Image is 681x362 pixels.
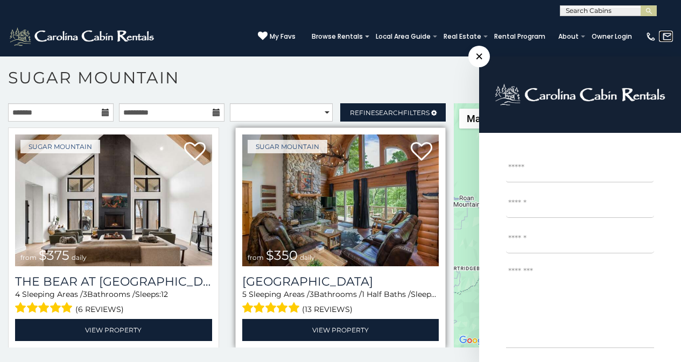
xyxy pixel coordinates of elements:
span: from [20,253,37,261]
span: Refine Filters [350,109,430,117]
span: daily [72,253,87,261]
span: Search [375,109,403,117]
a: Add to favorites [184,141,206,164]
a: Rental Program [489,29,551,44]
div: Sleeping Areas / Bathrooms / Sleeps: [242,289,439,316]
span: from [248,253,264,261]
span: 5 [242,289,247,299]
span: 12 [437,289,444,299]
img: Grouse Moor Lodge [242,134,439,266]
a: View Property [242,319,439,341]
a: Real Estate [438,29,487,44]
a: [GEOGRAPHIC_DATA] [242,274,439,289]
div: Sleeping Areas / Bathrooms / Sleeps: [15,289,212,316]
span: $375 [39,247,69,263]
span: (13 reviews) [302,302,353,316]
a: About [553,29,584,44]
span: My Favs [270,32,296,41]
img: phone-regular-white.png [645,31,656,42]
a: The Bear At Sugar Mountain from $375 daily [15,134,212,266]
a: Add to favorites [411,141,432,164]
h3: Grouse Moor Lodge [242,274,439,289]
a: Local Area Guide [370,29,436,44]
a: Browse Rentals [306,29,368,44]
span: 1 Half Baths / [362,289,411,299]
a: Sugar Mountain [20,140,100,153]
img: White-1-2.png [8,26,157,47]
span: (6 reviews) [75,302,124,316]
img: logo [495,83,665,106]
a: Grouse Moor Lodge from $350 daily [242,134,439,266]
span: 12 [161,289,168,299]
a: Open this area in Google Maps (opens a new window) [457,333,492,347]
img: Google [457,333,492,347]
a: RefineSearchFilters [340,103,446,122]
span: 3 [83,289,87,299]
a: The Bear At [GEOGRAPHIC_DATA] [15,274,212,289]
button: Change map style [459,109,497,129]
a: My Favs [258,31,296,42]
span: 4 [15,289,20,299]
h3: The Bear At Sugar Mountain [15,274,212,289]
span: 3 [310,289,314,299]
span: daily [300,253,315,261]
a: View Property [15,319,212,341]
span: × [468,46,490,67]
img: mail-regular-white.png [662,31,673,42]
img: The Bear At Sugar Mountain [15,134,212,266]
span: Map [467,113,486,124]
span: $350 [266,247,298,263]
a: Owner Login [586,29,637,44]
a: Sugar Mountain [248,140,327,153]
